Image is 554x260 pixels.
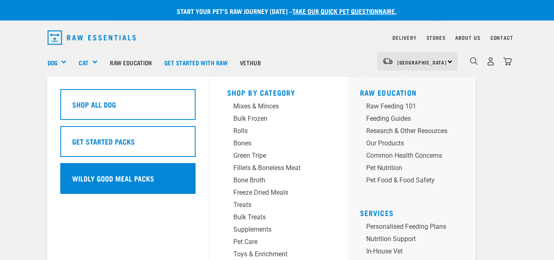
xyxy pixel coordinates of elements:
[227,225,330,237] a: Supplements
[397,61,447,64] span: [GEOGRAPHIC_DATA]
[233,237,310,247] div: Pet Care
[360,114,467,126] a: Feeding Guides
[366,126,447,136] div: Research & Other Resources
[360,234,467,246] a: Nutrition Support
[360,138,467,151] a: Our Products
[360,209,467,215] h5: Services
[233,151,310,161] div: Green Tripe
[233,163,310,173] div: Fillets & Boneless Meat
[227,151,330,163] a: Green Tripe
[48,58,57,67] a: Dog
[234,46,267,79] a: Vethub
[366,138,447,148] div: Our Products
[60,89,196,126] a: Shop All Dog
[72,173,154,184] h5: Wildly Good Meal Packs
[233,138,310,148] div: Bones
[227,88,330,95] h5: Shop By Category
[360,175,467,188] a: Pet Food & Food Safety
[227,126,330,138] a: Rolls
[227,237,330,249] a: Pet Care
[490,36,513,39] a: Contact
[60,163,196,200] a: Wildly Good Meal Packs
[60,126,196,163] a: Get Started Packs
[366,175,447,185] div: Pet Food & Food Safety
[48,30,136,45] img: Raw Essentials Logo
[486,57,495,66] img: user.png
[392,36,416,39] a: Delivery
[227,188,330,200] a: Freeze Dried Meals
[382,58,393,65] img: van-moving.png
[426,36,446,39] a: Stores
[360,246,467,259] a: In-house vet
[233,212,310,222] div: Bulk Treats
[503,57,512,66] img: home-icon@2x.png
[104,46,158,79] a: Raw Education
[360,126,467,138] a: Research & Other Resources
[366,114,447,124] div: Feeding Guides
[360,101,467,114] a: Raw Feeding 101
[41,27,513,48] nav: dropdown navigation
[233,200,310,210] div: Treats
[233,126,310,136] div: Rolls
[227,138,330,151] a: Bones
[360,90,417,94] a: Raw Education
[227,175,330,188] a: Bone Broth
[227,200,330,212] a: Treats
[233,114,310,124] div: Bulk Frozen
[366,163,447,173] div: Pet Nutrition
[366,151,447,161] div: Common Health Concerns
[455,36,480,39] a: About Us
[79,58,88,67] a: Cat
[227,101,330,114] a: Mixes & Minces
[233,249,310,259] div: Toys & Enrichment
[233,188,310,198] div: Freeze Dried Meals
[227,212,330,225] a: Bulk Treats
[158,46,234,79] a: Get started with Raw
[227,114,330,126] a: Bulk Frozen
[227,163,330,175] a: Fillets & Boneless Meat
[233,225,310,235] div: Supplements
[470,57,478,65] img: home-icon-1@2x.png
[360,163,467,175] a: Pet Nutrition
[360,151,467,163] a: Common Health Concerns
[366,101,447,111] div: Raw Feeding 101
[360,222,467,234] a: Personalised Feeding Plans
[233,101,310,111] div: Mixes & Minces
[72,99,116,110] h5: Shop All Dog
[292,9,397,13] a: take our quick pet questionnaire.
[72,136,135,147] h5: Get Started Packs
[233,175,310,185] div: Bone Broth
